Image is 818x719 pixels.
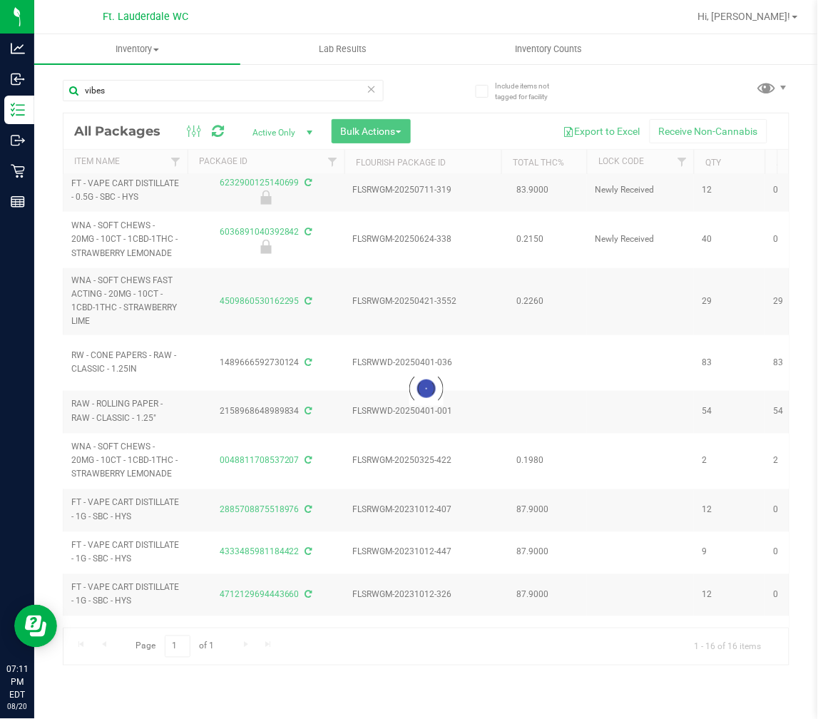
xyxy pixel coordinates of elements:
[495,81,566,102] span: Include items not tagged for facility
[11,41,25,56] inline-svg: Analytics
[103,11,188,23] span: Ft. Lauderdale WC
[698,11,791,22] span: Hi, [PERSON_NAME]!
[11,133,25,148] inline-svg: Outbound
[367,80,377,98] span: Clear
[11,195,25,209] inline-svg: Reports
[6,663,28,702] p: 07:11 PM EDT
[34,34,240,64] a: Inventory
[11,164,25,178] inline-svg: Retail
[34,43,240,56] span: Inventory
[496,43,602,56] span: Inventory Counts
[11,72,25,86] inline-svg: Inbound
[446,34,652,64] a: Inventory Counts
[300,43,387,56] span: Lab Results
[6,702,28,713] p: 08/20
[63,80,384,101] input: Search Package ID, Item Name, SKU, Lot or Part Number...
[14,605,57,648] iframe: Resource center
[11,103,25,117] inline-svg: Inventory
[240,34,446,64] a: Lab Results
